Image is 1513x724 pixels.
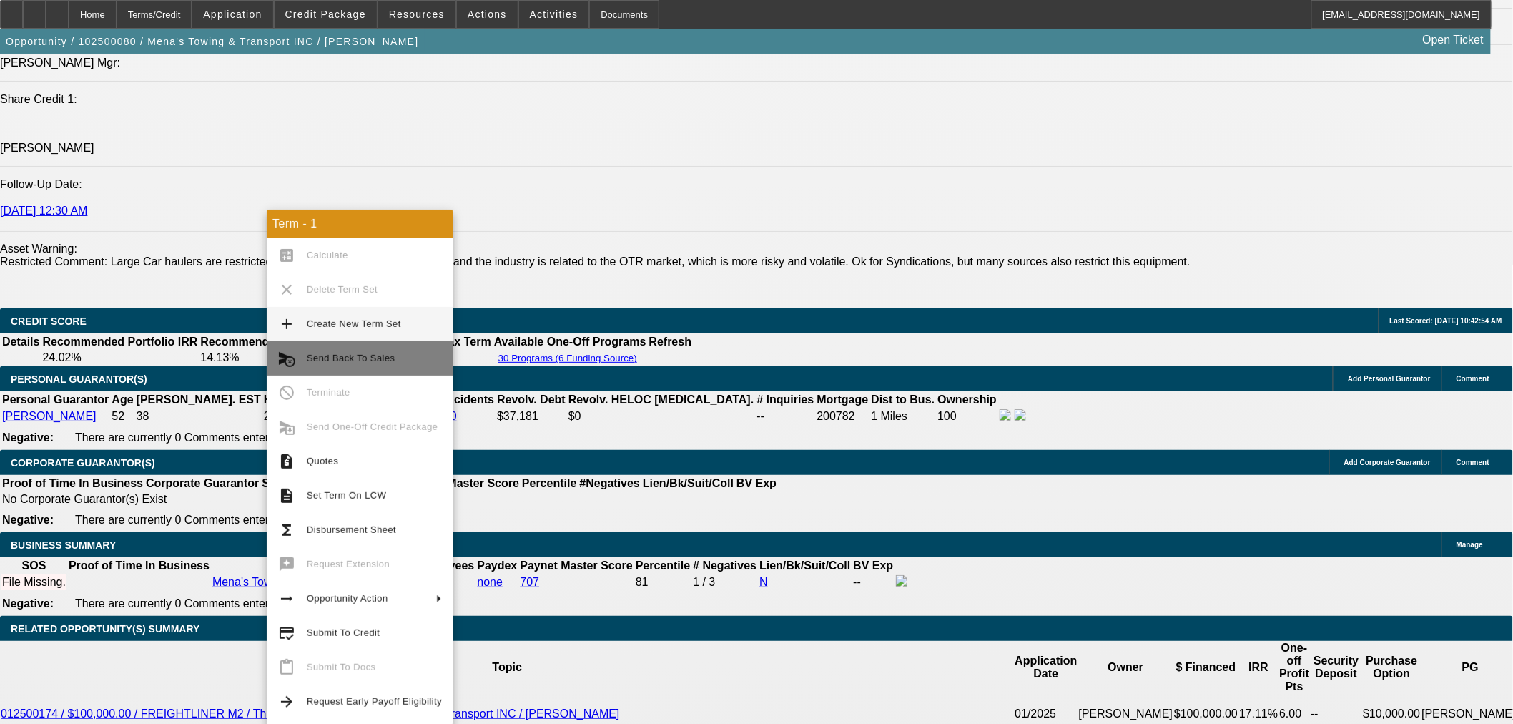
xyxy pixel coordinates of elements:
td: 1 Miles [871,409,936,424]
div: 1 / 3 [693,576,756,589]
b: Revolv. HELOC [MEDICAL_DATA]. [568,393,754,406]
mat-icon: functions [278,522,295,539]
a: 20 [444,410,457,422]
button: Credit Package [275,1,377,28]
span: Credit Package [285,9,366,20]
td: 24.02% [41,351,198,365]
mat-icon: credit_score [278,625,295,642]
a: N [759,576,768,588]
b: Lien/Bk/Suit/Coll [643,477,734,489]
b: Negative: [2,597,54,610]
td: -- [852,574,894,590]
td: $0 [568,409,755,424]
b: Mortgage [817,393,869,406]
mat-icon: description [278,487,295,504]
th: Recommended One Off IRR [199,335,351,349]
b: Home Owner Since [264,393,368,406]
b: Negative: [2,514,54,526]
span: There are currently 0 Comments entered on this opportunity [75,431,378,444]
mat-icon: arrow_right_alt [278,590,295,607]
b: Negative: [2,431,54,444]
th: Recommended Portfolio IRR [41,335,198,349]
span: PERSONAL GUARANTOR(S) [11,373,147,385]
th: Security Deposit [1310,641,1362,694]
img: linkedin-icon.png [1015,409,1026,421]
b: Paydex [477,559,517,572]
span: Resources [389,9,445,20]
span: There are currently 0 Comments entered on this opportunity [75,597,378,610]
b: Personal Guarantor [2,393,109,406]
button: Actions [457,1,518,28]
span: Add Personal Guarantor [1348,375,1431,383]
td: 38 [136,409,262,424]
th: Application Date [1015,641,1078,694]
a: Open Ticket [1417,28,1489,52]
b: Corporate Guarantor [146,477,259,489]
span: BUSINESS SUMMARY [11,539,116,551]
span: Add Corporate Guarantor [1344,459,1431,466]
td: 100 [937,409,997,424]
span: Comment [1457,375,1489,383]
td: No Corporate Guarantor(s) Exist [1,492,783,507]
span: Submit To Credit [307,627,380,638]
b: Revolv. Debt [497,393,566,406]
td: 14.13% [199,351,351,365]
span: Last Scored: [DATE] 10:42:54 AM [1390,317,1502,325]
th: $ Financed [1173,641,1238,694]
b: Start [262,477,287,489]
b: Paynet Master Score [521,559,633,572]
td: $37,181 [496,409,566,424]
span: Set Term On LCW [307,490,386,501]
mat-icon: add [278,315,295,333]
mat-icon: cancel_schedule_send [278,350,295,367]
img: facebook-icon.png [1000,409,1011,421]
div: 81 [636,576,690,589]
span: Request Early Payoff Eligibility [307,696,442,707]
b: Dist to Bus. [872,393,935,406]
button: 30 Programs (6 Funding Source) [494,352,641,364]
b: BV Exp [853,559,893,572]
b: # Negatives [693,559,756,572]
b: [PERSON_NAME]. EST [137,393,261,406]
span: Quotes [307,456,338,466]
th: One-off Profit Pts [1279,641,1311,694]
span: Application [203,9,262,20]
b: Percentile [636,559,690,572]
td: 52 [111,409,134,424]
div: File Missing. [2,576,66,589]
span: Manage [1457,541,1483,549]
th: Available One-Off Programs [493,335,647,349]
th: SOS [1,559,66,573]
th: Details [1,335,40,349]
span: RELATED OPPORTUNITY(S) SUMMARY [11,623,199,635]
span: There are currently 0 Comments entered on this opportunity [75,514,378,526]
th: IRR [1238,641,1278,694]
th: Owner [1078,641,1174,694]
b: Percentile [522,477,576,489]
button: Activities [519,1,589,28]
span: Comment [1457,459,1489,466]
a: Mena's Towing & Transport INC [212,576,373,588]
th: Proof of Time In Business [1,476,144,491]
a: 707 [521,576,540,588]
th: Refresh [649,335,693,349]
span: Opportunity Action [307,593,388,604]
img: facebook-icon.png [896,575,907,587]
a: [PERSON_NAME] [2,410,97,422]
a: 012500174 / $100,000.00 / FREIGHTLINER M2 / Third Party Vendor / Menas Towing & Transport INC / [... [1,708,620,720]
b: BV Exp [736,477,777,489]
td: -- [756,409,814,424]
button: Application [192,1,272,28]
b: Paynet Master Score [407,477,519,489]
b: Ownership [937,393,997,406]
td: 200782 [817,409,869,424]
th: Proof of Time In Business [68,559,210,573]
b: # Inquiries [756,393,814,406]
a: none [477,576,503,588]
span: Send Back To Sales [307,353,395,363]
th: Purchase Option [1362,641,1421,694]
span: Opportunity / 102500080 / Mena's Towing & Transport INC / [PERSON_NAME] [6,36,419,47]
span: CORPORATE GUARANTOR(S) [11,457,155,469]
mat-icon: arrow_forward [278,693,295,710]
span: Disbursement Sheet [307,524,396,535]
